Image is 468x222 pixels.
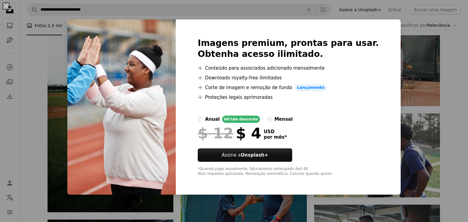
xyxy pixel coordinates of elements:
[264,134,287,140] span: por mês *
[295,84,327,91] span: Lançamento
[198,84,379,91] li: Corte de imagem e remoção de fundo
[198,148,292,162] button: Assine aUnsplash+
[198,74,379,82] li: Downloads royalty-free ilimitados
[205,116,220,123] div: anual
[198,125,233,141] span: $ 12
[198,94,379,101] li: Proteções legais aprimoradas
[67,19,176,195] img: premium_photo-1661963819086-f7a8d83df147
[198,125,261,141] div: $ 4
[241,152,268,158] strong: Unsplash+
[275,116,293,123] div: mensal
[222,116,260,123] div: 66% de desconto
[264,129,287,134] span: USD
[198,167,379,176] div: *Quando pago anualmente, faturamento antecipado de $ 48 Mais impostos aplicáveis. Renovação autom...
[198,38,379,60] h2: Imagens premium, prontas para usar. Obtenha acesso ilimitado.
[198,64,379,72] li: Conteúdo para associados adicionado mensalmente
[198,117,203,122] input: anual66%de desconto
[267,117,272,122] input: mensal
